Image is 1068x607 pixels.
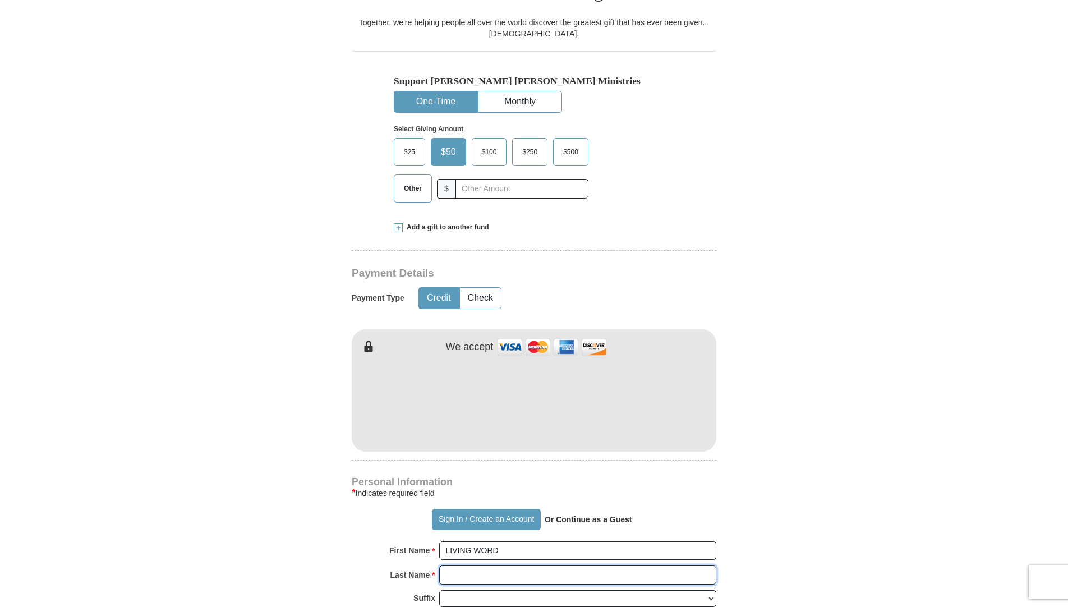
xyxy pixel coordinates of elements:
[390,567,430,583] strong: Last Name
[352,486,716,500] div: Indicates required field
[545,515,632,524] strong: Or Continue as a Guest
[517,144,543,160] span: $250
[558,144,584,160] span: $500
[413,590,435,606] strong: Suffix
[455,179,588,199] input: Other Amount
[460,288,501,309] button: Check
[352,477,716,486] h4: Personal Information
[435,144,462,160] span: $50
[394,75,674,87] h5: Support [PERSON_NAME] [PERSON_NAME] Ministries
[478,91,561,112] button: Monthly
[419,288,459,309] button: Credit
[394,91,477,112] button: One-Time
[352,293,404,303] h5: Payment Type
[432,509,540,530] button: Sign In / Create an Account
[389,542,430,558] strong: First Name
[352,267,638,280] h3: Payment Details
[394,125,463,133] strong: Select Giving Amount
[476,144,503,160] span: $100
[496,335,608,359] img: credit cards accepted
[352,17,716,39] div: Together, we're helping people all over the world discover the greatest gift that has ever been g...
[437,179,456,199] span: $
[398,144,421,160] span: $25
[403,223,489,232] span: Add a gift to another fund
[398,180,427,197] span: Other
[446,341,494,353] h4: We accept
